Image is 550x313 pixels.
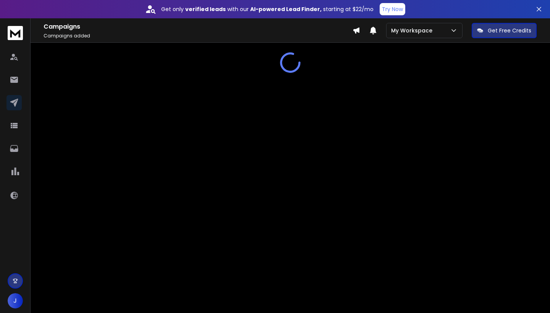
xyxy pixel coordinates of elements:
button: Get Free Credits [472,23,537,38]
p: Try Now [382,5,403,13]
button: J [8,293,23,308]
strong: AI-powered Lead Finder, [250,5,322,13]
p: Campaigns added [44,33,353,39]
p: My Workspace [391,27,435,34]
h1: Campaigns [44,22,353,31]
strong: verified leads [185,5,226,13]
p: Get only with our starting at $22/mo [161,5,374,13]
p: Get Free Credits [488,27,531,34]
button: Try Now [380,3,405,15]
img: logo [8,26,23,40]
